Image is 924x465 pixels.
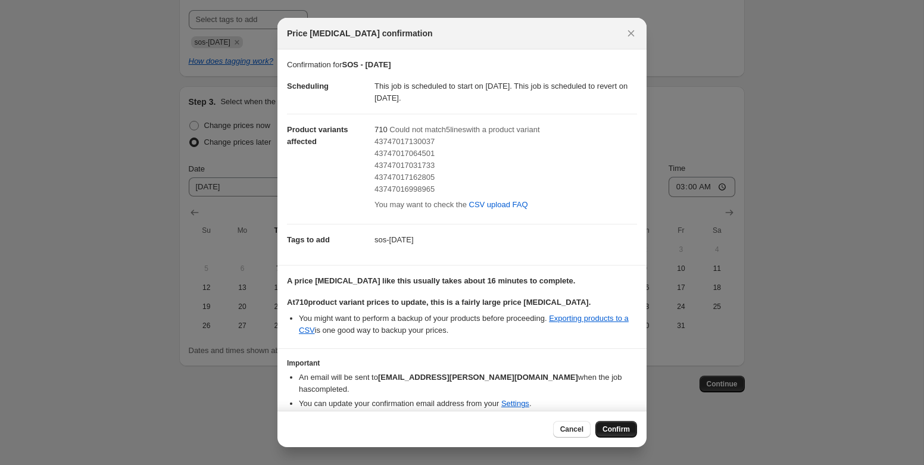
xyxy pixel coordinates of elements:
button: Confirm [595,421,637,438]
a: Exporting products to a CSV [299,314,629,335]
h3: Important [287,358,637,368]
span: 43747017130037 [374,137,435,146]
span: Confirm [603,425,630,434]
li: You can update your confirmation email address from your . [299,398,637,410]
p: Confirmation for [287,59,637,71]
dd: sos-[DATE] [374,224,637,255]
span: Scheduling [287,82,329,90]
li: You might want to perform a backup of your products before proceeding. is one good way to backup ... [299,313,637,336]
div: 710 [374,124,637,214]
li: An email will be sent to when the job has completed . [299,372,637,395]
button: Close [623,25,639,42]
span: Could not match 5 line s with a product variant [389,125,539,134]
span: You may want to check the [374,200,467,209]
span: 43747017064501 [374,149,435,158]
b: [EMAIL_ADDRESS][PERSON_NAME][DOMAIN_NAME] [378,373,578,382]
span: Product variants affected [287,125,348,146]
a: CSV upload FAQ [462,195,535,214]
b: SOS - [DATE] [342,60,391,69]
button: Cancel [553,421,591,438]
b: A price [MEDICAL_DATA] like this usually takes about 16 minutes to complete. [287,276,575,285]
dd: This job is scheduled to start on [DATE]. This job is scheduled to revert on [DATE]. [374,71,637,114]
b: At 710 product variant prices to update, this is a fairly large price [MEDICAL_DATA]. [287,298,591,307]
span: CSV upload FAQ [469,199,528,211]
span: 43747016998965 [374,185,435,194]
span: Price [MEDICAL_DATA] confirmation [287,27,433,39]
span: Tags to add [287,235,330,244]
span: 43747017031733 [374,161,435,170]
span: Cancel [560,425,583,434]
span: 43747017162805 [374,173,435,182]
a: Settings [501,399,529,408]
